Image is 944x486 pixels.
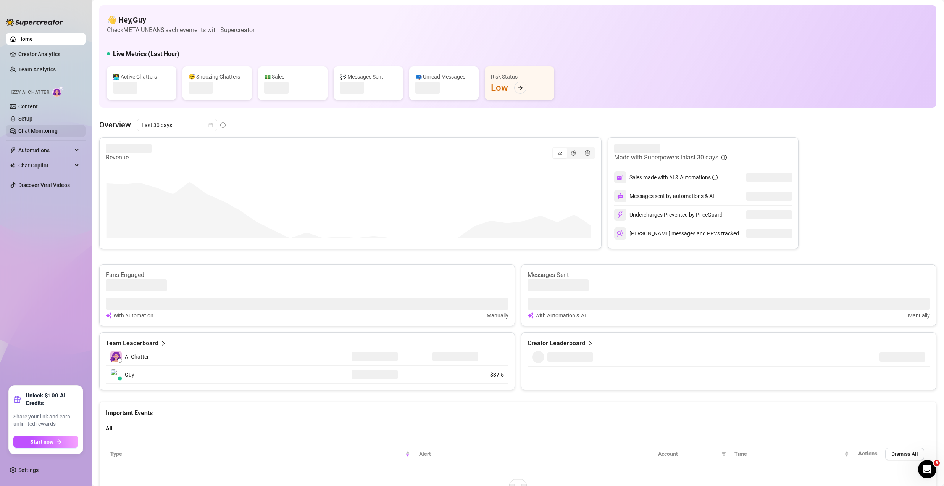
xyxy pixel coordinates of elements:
div: Messages sent by automations & AI [614,190,714,202]
article: Manually [487,311,508,320]
a: Content [18,103,38,109]
article: Manually [908,311,930,320]
span: Izzy AI Chatter [11,89,49,96]
article: Team Leaderboard [106,339,158,348]
span: thunderbolt [10,147,16,153]
article: Messages Sent [528,271,930,279]
strong: Unlock $100 AI Credits [26,392,78,407]
span: Start now [30,439,53,445]
th: Alert [415,445,654,463]
span: Time [734,450,843,458]
span: filter [720,448,728,460]
span: filter [721,452,726,456]
iframe: Intercom live chat [918,460,936,478]
span: line-chart [557,150,563,156]
span: right [587,339,593,348]
article: Overview [99,119,131,130]
h5: Live Metrics (Last Hour) [113,50,179,59]
div: Risk Status [491,72,548,81]
span: info-circle [220,122,226,128]
article: $37.5 [432,371,504,378]
img: logo-BBDzfeDw.svg [6,18,63,26]
span: Chat Copilot [18,159,73,172]
a: Team Analytics [18,66,56,72]
a: Setup [18,116,32,122]
a: Settings [18,467,39,473]
span: dollar-circle [585,150,590,156]
div: segmented control [552,147,595,159]
div: Sales made with AI & Automations [629,173,718,182]
th: Time [730,445,854,463]
th: Type [106,445,415,463]
img: svg%3e [528,311,534,320]
button: Dismiss All [885,448,924,460]
span: AI Chatter [125,352,149,361]
div: 😴 Snoozing Chatters [189,72,246,81]
img: svg%3e [106,311,112,320]
article: Check META UNBANS's achievements with Supercreator [107,25,255,35]
span: All [106,425,113,432]
span: arrow-right [56,439,62,444]
a: Home [18,36,33,42]
span: Dismiss All [891,451,918,457]
span: 3 [934,460,940,466]
img: svg%3e [617,174,624,181]
img: izzy-ai-chatter-avatar-DDCN_rTZ.svg [110,351,122,362]
img: svg%3e [617,230,624,237]
span: info-circle [712,175,718,180]
span: right [161,339,166,348]
span: info-circle [721,155,727,160]
div: Undercharges Prevented by PriceGuard [614,209,723,221]
span: Account [658,450,718,458]
div: 📪 Unread Messages [415,72,473,81]
div: 💬 Messages Sent [340,72,397,81]
a: Discover Viral Videos [18,182,70,188]
span: Type [110,450,404,458]
h4: 👋 Hey, Guy [107,14,255,25]
span: Automations [18,144,73,156]
span: pie-chart [571,150,576,156]
article: With Automation & AI [535,311,586,320]
span: Guy [125,370,134,379]
article: With Automation [113,311,153,320]
img: svg%3e [617,211,624,218]
span: Share your link and earn unlimited rewards [13,413,78,428]
a: Chat Monitoring [18,128,58,134]
span: gift [13,396,21,403]
span: arrow-right [518,85,523,90]
article: Revenue [106,153,152,162]
div: 👩‍💻 Active Chatters [113,72,170,81]
img: AI Chatter [52,86,64,97]
button: Start nowarrow-right [13,436,78,448]
div: 💵 Sales [264,72,321,81]
span: calendar [208,123,213,127]
div: [PERSON_NAME] messages and PPVs tracked [614,227,739,240]
article: Fans Engaged [106,271,508,279]
a: Creator Analytics [18,48,79,60]
div: Important Events [106,402,930,418]
img: Chat Copilot [10,163,15,168]
img: Guy [111,369,121,380]
article: Creator Leaderboard [528,339,585,348]
span: Actions [858,450,878,457]
article: Made with Superpowers in last 30 days [614,153,718,162]
span: Last 30 days [142,119,213,131]
img: svg%3e [617,193,623,199]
